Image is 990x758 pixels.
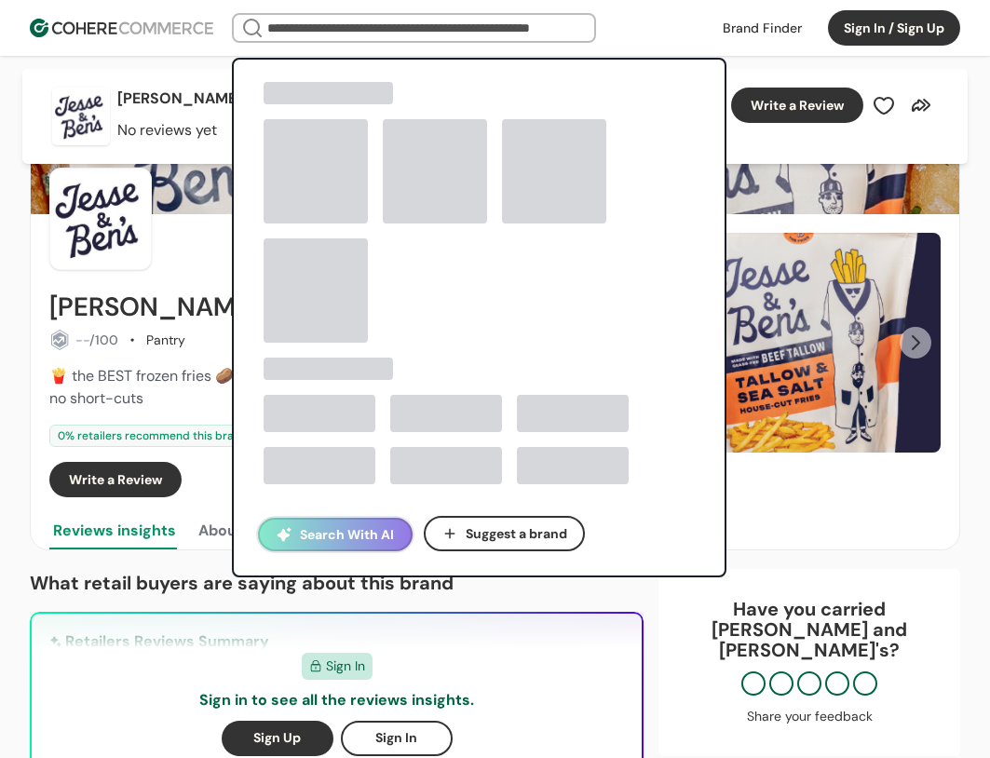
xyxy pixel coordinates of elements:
button: Sign Up [222,721,333,756]
div: Have you carried [677,599,942,660]
div: 0 % retailers recommend this brand [49,425,256,447]
button: Suggest a brand [424,516,585,551]
p: What retail buyers are saying about this brand [30,569,644,597]
button: Write a Review [49,462,182,497]
p: Sign in to see all the reviews insights. [199,689,474,711]
span: 🍟 the BEST frozen fries 🥔 just potatoes, clean frying oils, + spices 🚫 NO seed oils, no short-cuts [49,366,619,408]
img: Cohere Logo [30,19,213,37]
p: [PERSON_NAME] and [PERSON_NAME]'s ? [677,619,942,660]
button: Sign In / Sign Up [828,10,960,46]
div: Pantry [146,331,185,350]
img: Brand Photo [49,168,152,270]
div: Share your feedback [677,707,942,726]
div: Carousel [661,233,941,453]
button: Search With AI [258,518,413,551]
span: -- [75,332,89,348]
span: Sign In [326,656,365,676]
div: Slide 1 [661,233,941,453]
button: About the brand [195,512,322,549]
h2: Jesse and Ben's [49,292,546,322]
img: Slide 0 [661,233,941,453]
button: Next Slide [900,327,931,359]
button: Reviews insights [49,512,180,549]
span: /100 [89,332,118,348]
button: Sign In [341,721,453,756]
